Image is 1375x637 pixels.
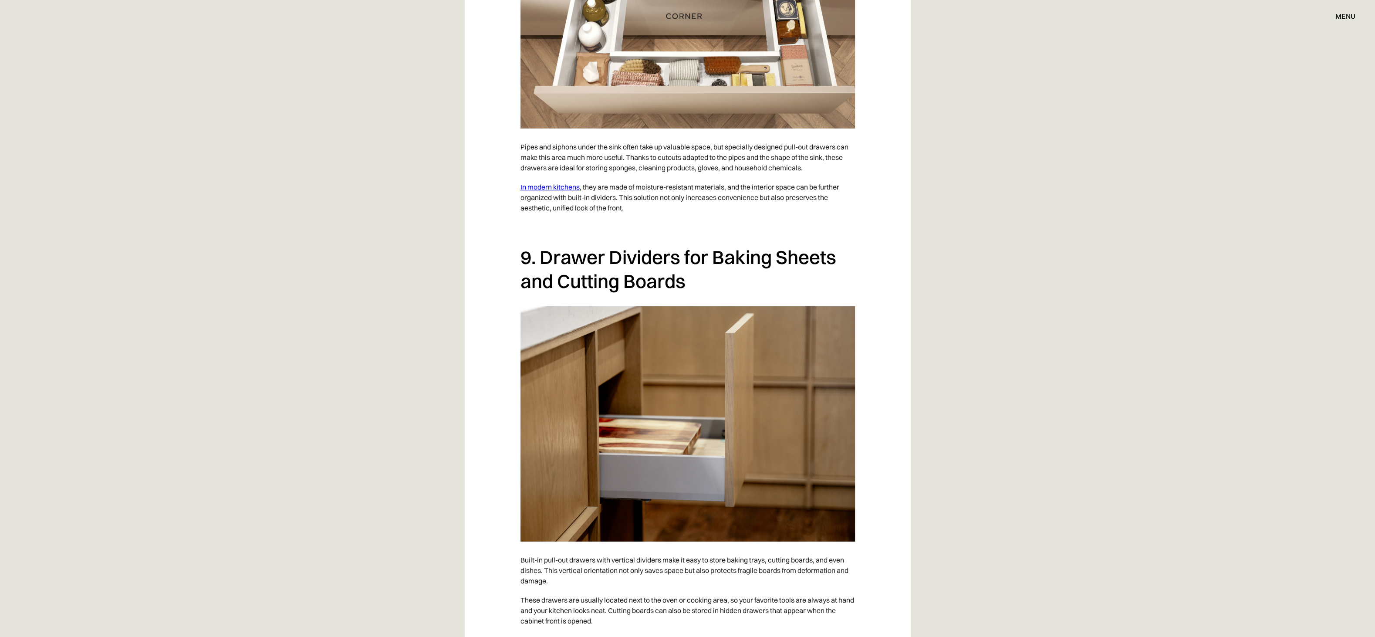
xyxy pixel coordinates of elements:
[520,183,580,191] a: In modern kitchens
[520,177,855,217] p: , they are made of moisture-resistant materials, and the interior space can be further organized ...
[520,245,855,293] h2: 9. Drawer Dividers for Baking Sheets and Cutting Boards
[520,137,855,177] p: Pipes and siphons under the sink often take up valuable space, but specially designed pull-out dr...
[520,590,855,630] p: These drawers are usually located next to the oven or cooking area, so your favorite tools are al...
[1335,13,1355,20] div: menu
[640,10,735,22] a: home
[520,550,855,590] p: Built-in pull-out drawers with vertical dividers make it easy to store baking trays, cutting boar...
[520,217,855,237] p: ‍
[1327,9,1355,24] div: menu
